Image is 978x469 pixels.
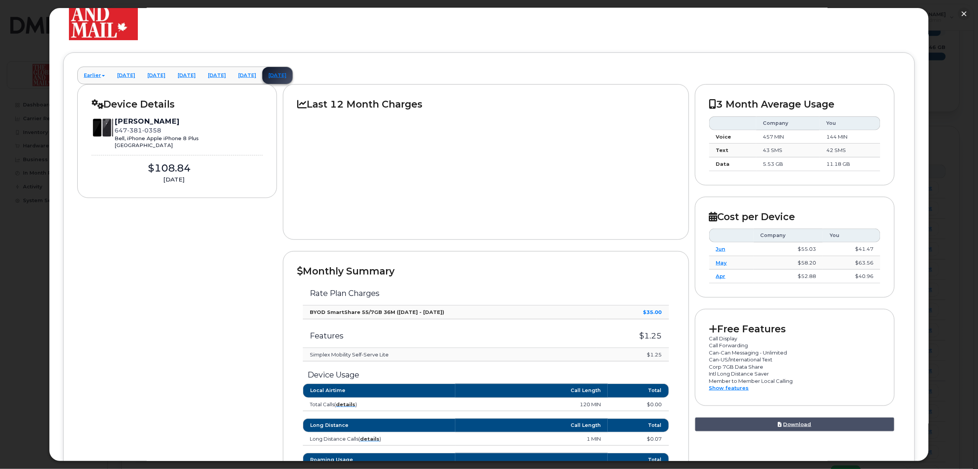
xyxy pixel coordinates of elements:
p: Call Forwarding [709,342,881,349]
span: ( ) [358,436,381,442]
h2: Monthly Summary [297,265,674,277]
p: Can-US/International Text [709,356,881,363]
td: $0.07 [608,432,669,446]
th: Call Length [455,384,608,397]
th: You [823,229,880,242]
th: Call Length [455,418,608,432]
h3: $1.25 [603,332,662,340]
th: Company [754,229,823,242]
td: $52.88 [754,270,823,283]
td: $40.96 [823,270,880,283]
td: 11.18 GB [819,157,880,171]
span: ( ) [334,401,357,407]
p: Call Display [709,335,881,342]
td: Simplex Mobility Self-Serve Lite [303,348,597,362]
p: Intl Long Distance Saver [709,370,881,377]
a: Download [695,417,895,431]
p: Can-Can Messaging - Unlimited [709,349,881,356]
td: $41.47 [823,242,880,256]
th: Roaming Usage [303,453,455,467]
strong: BYOD SmartShare 55/7GB 36M ([DATE] - [DATE]) [310,309,444,315]
th: Local Airtime [303,384,455,397]
td: $0.00 [608,398,669,412]
p: Corp 7GB Data Share [709,363,881,371]
th: Long Distance [303,418,455,432]
a: Jun [716,246,726,252]
strong: $35.00 [643,309,662,315]
td: 1 MIN [455,432,608,446]
td: $63.56 [823,256,880,270]
th: Total [608,418,669,432]
h3: Rate Plan Charges [310,289,662,297]
a: May [716,260,727,266]
div: [DATE] [92,175,257,184]
td: $55.03 [754,242,823,256]
a: Show features [709,385,749,391]
th: Total [608,453,669,467]
a: details [360,436,379,442]
h2: Free Features [709,323,881,335]
a: Apr [716,273,726,279]
td: $58.20 [754,256,823,270]
th: Total [608,384,669,397]
h2: Cost per Device [709,211,881,222]
h3: Features [310,332,590,340]
td: 120 MIN [455,398,608,412]
td: Total Calls [303,398,455,412]
a: details [336,401,355,407]
div: $108.84 [92,161,248,175]
p: Member to Member Local Calling [709,377,881,385]
strong: Data [716,161,730,167]
td: 5.53 GB [756,157,819,171]
h3: Device Usage [303,371,669,379]
td: Long Distance Calls [303,432,455,446]
td: $1.25 [597,348,669,362]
